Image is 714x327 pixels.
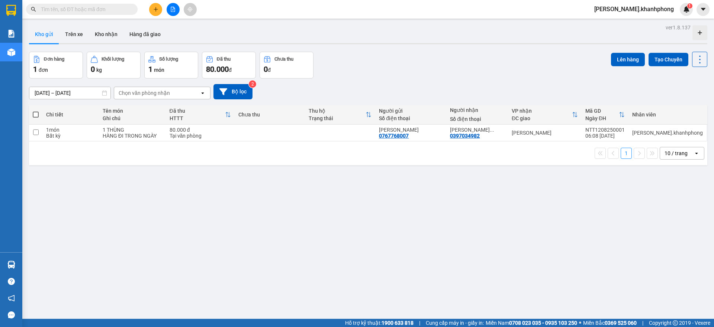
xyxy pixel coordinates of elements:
span: message [8,311,15,318]
div: BÙI HỒNG PHÚC [379,127,443,133]
span: caret-down [700,6,707,13]
span: món [154,67,164,73]
div: 06:08 [DATE] [585,133,625,139]
div: kim.khanhphong [632,130,703,136]
span: Cung cấp máy in - giấy in: [426,319,484,327]
button: Trên xe [59,25,89,43]
img: solution-icon [7,30,15,38]
span: plus [153,7,158,12]
img: logo-vxr [6,5,16,16]
svg: open [200,90,206,96]
button: Hàng đã giao [123,25,167,43]
span: đ [268,67,271,73]
input: Tìm tên, số ĐT hoặc mã đơn [41,5,129,13]
div: Tại văn phòng [170,133,231,139]
div: Số điện thoại [379,115,443,121]
div: Người nhận [450,107,504,113]
span: question-circle [8,278,15,285]
svg: open [694,150,699,156]
th: Toggle SortBy [582,105,628,125]
span: notification [8,295,15,302]
div: 1 THÙNG [103,127,162,133]
div: Trạng thái [309,115,366,121]
span: [PERSON_NAME].khanhphong [588,4,680,14]
button: Khối lượng0kg [87,52,141,78]
button: caret-down [697,3,710,16]
div: 1 món [46,127,95,133]
span: 1 [148,65,152,74]
div: Ghi chú [103,115,162,121]
div: VP nhận [512,108,572,114]
div: HTTT [170,115,225,121]
div: Đơn hàng [44,57,64,62]
div: Số lượng [159,57,178,62]
button: Bộ lọc [213,84,253,99]
span: copyright [673,320,678,326]
div: [PERSON_NAME] [512,130,578,136]
div: Số điện thoại [450,116,504,122]
button: Kho gửi [29,25,59,43]
span: 0 [91,65,95,74]
div: 0767768007 [379,133,409,139]
div: Tạo kho hàng mới [692,25,707,40]
div: 0397034982 [450,133,480,139]
span: kg [96,67,102,73]
div: Chọn văn phòng nhận [119,89,170,97]
span: 1 [688,3,691,9]
button: Lên hàng [611,53,645,66]
sup: 1 [687,3,692,9]
span: aim [187,7,193,12]
span: ... [490,127,494,133]
div: HÀNG ĐI TRONG NGÀY [103,133,162,139]
div: Người gửi [379,108,443,114]
img: icon-new-feature [683,6,690,13]
div: Đã thu [217,57,231,62]
button: Đơn hàng1đơn [29,52,83,78]
span: 80.000 [206,65,229,74]
th: Toggle SortBy [508,105,582,125]
div: Nhân viên [632,112,703,118]
span: | [642,319,643,327]
span: 0 [264,65,268,74]
div: Mã GD [585,108,619,114]
div: ver 1.8.137 [666,23,691,32]
button: Số lượng1món [144,52,198,78]
div: 10 / trang [665,150,688,157]
span: Hỗ trợ kỹ thuật: [345,319,414,327]
div: 80.000 đ [170,127,231,133]
div: ĐẶNG LÊ HOÀNG CHƯƠNG [450,127,504,133]
strong: 0708 023 035 - 0935 103 250 [509,320,577,326]
div: Ngày ĐH [585,115,619,121]
span: Miền Bắc [583,319,637,327]
button: 1 [621,148,632,159]
button: Đã thu80.000đ [202,52,256,78]
div: Chưa thu [238,112,301,118]
button: Kho nhận [89,25,123,43]
span: đơn [39,67,48,73]
div: Bất kỳ [46,133,95,139]
button: plus [149,3,162,16]
th: Toggle SortBy [305,105,375,125]
span: ⚪️ [579,321,581,324]
div: Chưa thu [274,57,293,62]
span: | [419,319,420,327]
img: warehouse-icon [7,261,15,269]
span: 1 [33,65,37,74]
div: Khối lượng [102,57,124,62]
div: ĐC giao [512,115,572,121]
div: Tên món [103,108,162,114]
button: Tạo Chuyến [649,53,688,66]
input: Select a date range. [29,87,110,99]
span: search [31,7,36,12]
span: đ [229,67,232,73]
strong: 1900 633 818 [382,320,414,326]
span: Miền Nam [486,319,577,327]
div: Chi tiết [46,112,95,118]
th: Toggle SortBy [166,105,235,125]
span: file-add [170,7,176,12]
div: Thu hộ [309,108,366,114]
button: file-add [167,3,180,16]
strong: 0369 525 060 [605,320,637,326]
div: NTT1208250001 [585,127,625,133]
div: Đã thu [170,108,225,114]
